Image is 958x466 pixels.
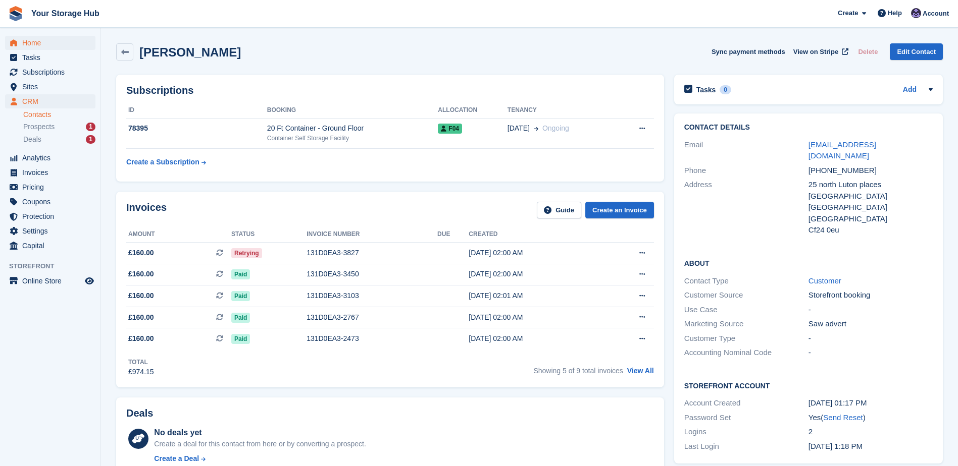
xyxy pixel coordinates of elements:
h2: Deals [126,407,153,419]
a: Send Reset [823,413,863,422]
th: Status [231,226,307,243]
div: [DATE] 02:00 AM [469,312,601,323]
span: £160.00 [128,312,154,323]
div: Saw advert [809,318,933,330]
div: 131D0EA3-2767 [307,312,437,323]
div: 1 [86,123,95,131]
a: Create a Deal [154,453,366,464]
div: 2 [809,426,933,438]
div: Logins [684,426,809,438]
span: Capital [22,239,83,253]
h2: About [684,258,933,268]
a: menu [5,36,95,50]
div: [PHONE_NUMBER] [809,165,933,177]
div: [GEOGRAPHIC_DATA] [809,202,933,213]
div: Password Set [684,412,809,424]
a: menu [5,239,95,253]
div: 131D0EA3-3450 [307,269,437,279]
a: menu [5,224,95,238]
a: View All [627,367,654,375]
div: 131D0EA3-3827 [307,248,437,258]
a: menu [5,50,95,65]
span: Subscriptions [22,65,83,79]
div: Yes [809,412,933,424]
div: [DATE] 02:00 AM [469,248,601,258]
a: menu [5,195,95,209]
a: Prospects 1 [23,122,95,132]
span: Prospects [23,122,55,132]
a: menu [5,209,95,223]
span: Settings [22,224,83,238]
span: Help [888,8,902,18]
span: Create [838,8,858,18]
a: [EMAIL_ADDRESS][DOMAIN_NAME] [809,140,876,160]
a: Contacts [23,110,95,120]
a: menu [5,65,95,79]
th: Invoice number [307,226,437,243]
a: Add [903,84,917,96]
span: Coupons [22,195,83,209]
button: Sync payment methods [712,43,785,60]
span: £160.00 [128,333,154,344]
div: Total [128,358,154,367]
time: 2025-03-22 13:18:33 UTC [809,442,863,450]
a: Your Storage Hub [27,5,104,22]
div: Last Login [684,441,809,452]
div: 1 [86,135,95,144]
span: Home [22,36,83,50]
div: £974.15 [128,367,154,377]
div: [DATE] 02:00 AM [469,333,601,344]
th: Allocation [438,102,508,119]
span: Tasks [22,50,83,65]
a: menu [5,94,95,108]
span: View on Stripe [793,47,838,57]
a: Guide [537,202,581,218]
div: Phone [684,165,809,177]
div: 0 [720,85,731,94]
div: Create a deal for this contact from here or by converting a prospect. [154,439,366,449]
div: - [809,333,933,344]
span: Paid [231,313,250,323]
a: menu [5,151,95,165]
div: Use Case [684,304,809,316]
div: Contact Type [684,275,809,287]
a: Create a Subscription [126,153,206,171]
div: Address [684,179,809,236]
a: Customer [809,276,841,285]
div: [DATE] 02:01 AM [469,290,601,301]
div: - [809,304,933,316]
span: Account [923,9,949,19]
h2: Tasks [696,85,716,94]
span: Deals [23,135,41,144]
a: Deals 1 [23,134,95,145]
div: Container Self Storage Facility [267,134,438,143]
div: [DATE] 02:00 AM [469,269,601,279]
span: Paid [231,334,250,344]
th: Amount [126,226,231,243]
a: Preview store [83,275,95,287]
span: Paid [231,291,250,301]
span: Online Store [22,274,83,288]
span: Analytics [22,151,83,165]
span: CRM [22,94,83,108]
button: Delete [854,43,882,60]
a: Edit Contact [890,43,943,60]
th: Due [437,226,469,243]
div: 78395 [126,123,267,134]
a: menu [5,180,95,194]
span: Showing 5 of 9 total invoices [533,367,623,375]
span: Retrying [231,248,262,258]
a: View on Stripe [789,43,850,60]
span: Sites [22,80,83,94]
span: Invoices [22,165,83,180]
h2: [PERSON_NAME] [139,45,241,59]
th: Tenancy [508,102,617,119]
h2: Storefront Account [684,380,933,390]
img: stora-icon-8386f47178a22dfd0bd8f6a31ec36ba5ce8667c1dd55bd0f319d3a0aa187defe.svg [8,6,23,21]
div: 20 Ft Container - Ground Floor [267,123,438,134]
span: £160.00 [128,248,154,258]
a: menu [5,80,95,94]
div: Customer Type [684,333,809,344]
span: Ongoing [542,124,569,132]
th: Booking [267,102,438,119]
